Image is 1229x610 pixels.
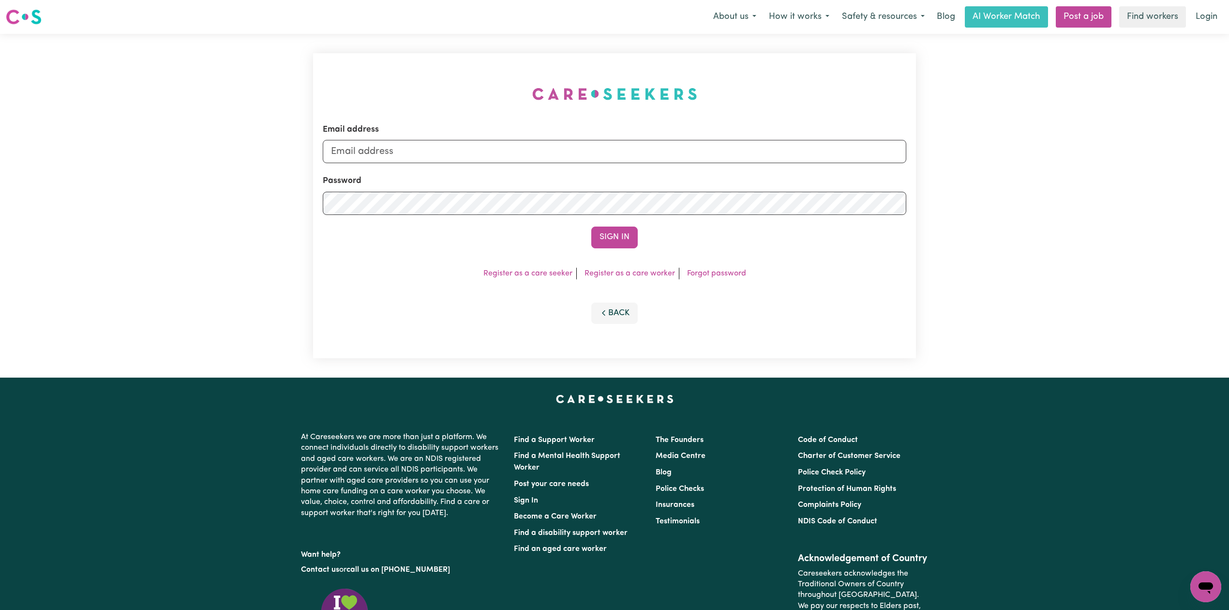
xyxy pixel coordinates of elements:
a: Complaints Policy [798,501,861,509]
p: At Careseekers we are more than just a platform. We connect individuals directly to disability su... [301,428,502,522]
a: Media Centre [656,452,705,460]
a: Insurances [656,501,694,509]
img: Careseekers logo [6,8,42,26]
a: Contact us [301,566,339,574]
a: Find workers [1119,6,1186,28]
a: Register as a care seeker [483,270,572,277]
a: Careseekers logo [6,6,42,28]
a: Blog [656,469,672,476]
a: AI Worker Match [965,6,1048,28]
a: Find a Mental Health Support Worker [514,452,620,472]
button: About us [707,7,763,27]
p: Want help? [301,546,502,560]
a: Protection of Human Rights [798,485,896,493]
a: Register as a care worker [585,270,675,277]
a: Charter of Customer Service [798,452,900,460]
a: Find an aged care worker [514,545,607,553]
a: Become a Care Worker [514,513,597,520]
p: or [301,561,502,579]
a: Police Check Policy [798,469,866,476]
a: Sign In [514,497,538,504]
a: The Founders [656,436,704,444]
a: Police Checks [656,485,704,493]
a: Testimonials [656,518,700,525]
a: Find a Support Worker [514,436,595,444]
label: Email address [323,123,379,136]
label: Password [323,175,361,187]
a: Find a disability support worker [514,529,628,537]
button: Sign In [591,227,638,248]
iframe: Button to launch messaging window [1190,571,1221,602]
a: Blog [931,6,961,28]
a: Forgot password [687,270,746,277]
button: Back [591,303,638,324]
button: Safety & resources [836,7,931,27]
a: Post a job [1056,6,1111,28]
a: Careseekers home page [556,395,674,403]
a: call us on [PHONE_NUMBER] [346,566,450,574]
a: Post your care needs [514,480,589,488]
a: NDIS Code of Conduct [798,518,877,525]
a: Login [1190,6,1223,28]
button: How it works [763,7,836,27]
a: Code of Conduct [798,436,858,444]
h2: Acknowledgement of Country [798,553,928,564]
input: Email address [323,140,906,163]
